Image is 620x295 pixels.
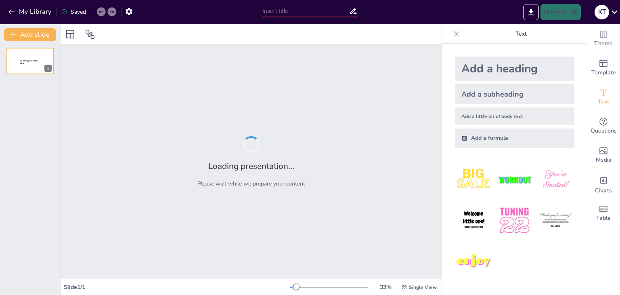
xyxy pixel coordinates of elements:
div: Change the overall theme [587,24,620,53]
div: Add text boxes [587,82,620,112]
span: Template [591,68,616,77]
div: Add a table [587,199,620,228]
span: Sendsteps presentation editor [20,60,38,64]
span: Charts [595,186,612,195]
div: Add a formula [455,129,574,148]
div: Slide 1 / 1 [64,283,290,291]
img: 4.jpeg [455,202,492,239]
div: 1 [44,65,52,72]
button: My Library [6,5,55,18]
div: Get real-time input from your audience [587,112,620,141]
div: 33 % [376,283,395,291]
div: Add charts and graphs [587,170,620,199]
span: Table [596,214,611,223]
span: Media [596,156,612,164]
div: К Т [595,5,609,19]
div: Saved [61,8,86,16]
div: Add ready made slides [587,53,620,82]
div: Add a heading [455,57,574,81]
button: Add slide [4,28,56,41]
img: 6.jpeg [537,202,574,239]
input: Insert title [262,5,349,17]
img: 1.jpeg [455,161,492,198]
p: Text [463,24,579,44]
div: Add a little bit of body text [455,107,574,125]
img: 2.jpeg [496,161,533,198]
span: Text [598,97,609,106]
button: Export to PowerPoint [523,4,539,20]
span: Position [85,29,95,39]
div: Add a subheading [455,84,574,104]
img: 5.jpeg [496,202,533,239]
div: Add images, graphics, shapes or video [587,141,620,170]
div: 1 [6,48,54,74]
span: Questions [591,126,617,135]
h2: Loading presentation... [208,160,294,172]
button: Present [540,4,581,20]
button: К Т [595,4,609,20]
img: 7.jpeg [455,243,492,280]
span: Theme [594,39,613,48]
div: Layout [64,28,77,41]
img: 3.jpeg [537,161,574,198]
span: Single View [409,284,437,291]
p: Please wait while we prepare your content [197,180,305,188]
